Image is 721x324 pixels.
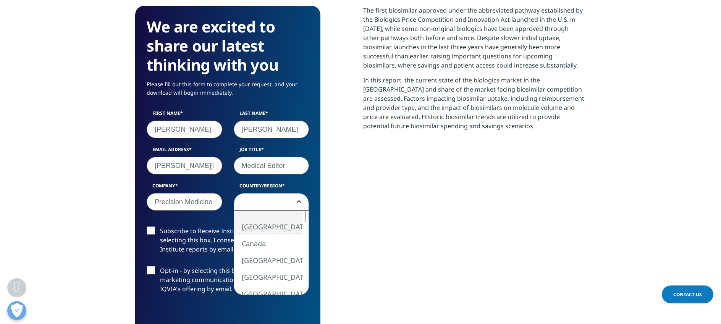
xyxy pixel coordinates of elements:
label: Company [147,182,222,193]
p: The first biosimilar approved under the abbreviated pathway established by the Biologics Price Co... [363,6,586,76]
p: In this report, the current state of the biologics market in the [GEOGRAPHIC_DATA] and share of t... [363,76,586,136]
label: Last Name [234,110,309,121]
label: Job Title [234,146,309,157]
label: First Name [147,110,222,121]
li: [GEOGRAPHIC_DATA] [234,269,304,285]
span: Contact Us [673,291,702,298]
button: Open Preferences [7,301,26,320]
li: [GEOGRAPHIC_DATA] [234,218,304,235]
label: Opt-in - by selecting this box, I consent to receiving marketing communications and information a... [147,266,309,298]
label: Email Address [147,146,222,157]
label: Country/Region [234,182,309,193]
a: Contact Us [662,285,713,303]
p: Please fill out this form to complete your request, and your download will begin immediately. [147,80,309,103]
li: [GEOGRAPHIC_DATA] [234,285,304,302]
li: [GEOGRAPHIC_DATA] [234,252,304,269]
label: Subscribe to Receive Institute Reports - by selecting this box, I consent to receiving IQVIA Inst... [147,226,309,258]
li: Canada [234,235,304,252]
h3: We are excited to share our latest thinking with you [147,17,309,74]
